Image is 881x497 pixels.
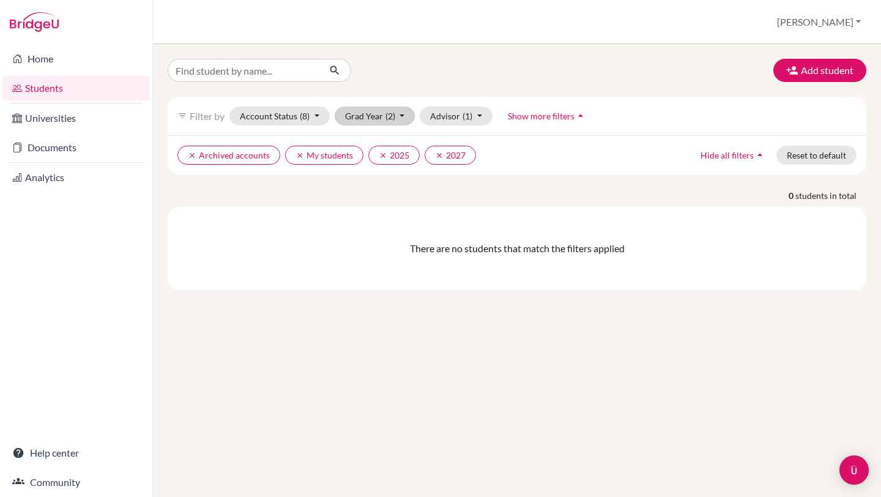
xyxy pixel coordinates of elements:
[385,111,395,121] span: (2)
[701,150,754,160] span: Hide all filters
[177,146,280,165] button: clearArchived accounts
[508,111,574,121] span: Show more filters
[10,12,59,32] img: Bridge-U
[177,111,187,121] i: filter_list
[190,110,225,122] span: Filter by
[690,146,776,165] button: Hide all filtersarrow_drop_up
[463,111,472,121] span: (1)
[2,106,150,130] a: Universities
[435,151,444,160] i: clear
[771,10,866,34] button: [PERSON_NAME]
[420,106,493,125] button: Advisor(1)
[168,59,319,82] input: Find student by name...
[2,165,150,190] a: Analytics
[776,146,857,165] button: Reset to default
[839,455,869,485] div: Open Intercom Messenger
[2,47,150,71] a: Home
[229,106,330,125] button: Account Status(8)
[497,106,597,125] button: Show more filtersarrow_drop_up
[2,135,150,160] a: Documents
[2,76,150,100] a: Students
[2,441,150,465] a: Help center
[789,189,795,202] strong: 0
[296,151,304,160] i: clear
[754,149,766,161] i: arrow_drop_up
[335,106,415,125] button: Grad Year(2)
[300,111,310,121] span: (8)
[379,151,387,160] i: clear
[368,146,420,165] button: clear2025
[773,59,866,82] button: Add student
[2,470,150,495] a: Community
[795,189,866,202] span: students in total
[188,151,196,160] i: clear
[177,241,857,256] div: There are no students that match the filters applied
[285,146,363,165] button: clearMy students
[425,146,476,165] button: clear2027
[574,110,587,122] i: arrow_drop_up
